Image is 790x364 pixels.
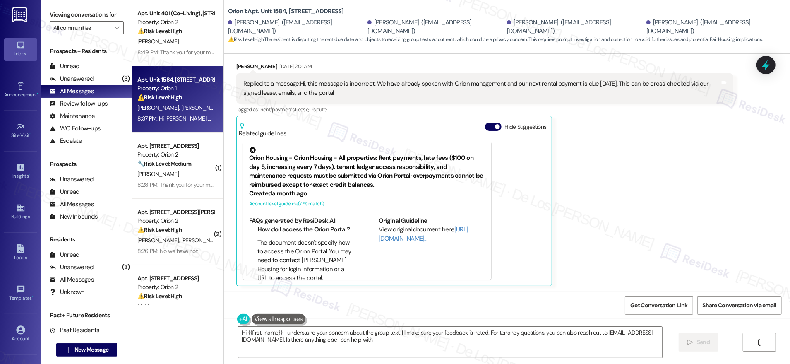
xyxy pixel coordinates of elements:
[50,99,108,108] div: Review follow-ups
[236,104,733,116] div: Tagged as:
[137,274,214,283] div: Apt. [STREET_ADDRESS]
[379,225,485,243] div: View original document here
[228,18,365,36] div: [PERSON_NAME]. ([EMAIL_ADDRESS][DOMAIN_NAME])
[379,225,468,242] a: [URL][DOMAIN_NAME]…
[4,120,37,142] a: Site Visit •
[137,104,181,111] span: [PERSON_NAME]
[4,201,37,223] a: Buildings
[243,80,720,97] div: Replied to a message:Hi, this message is incorrect. We have already spoken with Orion management ...
[4,282,37,305] a: Templates •
[41,235,132,244] div: Residents
[50,62,79,71] div: Unread
[137,18,214,27] div: Property: Orion 2
[50,326,100,335] div: Past Residents
[4,323,37,345] a: Account
[687,339,694,346] i: 
[50,200,94,209] div: All Messages
[137,94,182,101] strong: ⚠️ Risk Level: High
[30,131,31,137] span: •
[257,239,355,283] li: The document doesn't specify how to access the Orion Portal. You may need to contact [PERSON_NAME...
[50,188,79,196] div: Unread
[295,106,309,113] span: Lease ,
[137,48,623,56] div: 8:49 PM: Thank you for your message. Our offices are currently closed, but we will contact you wh...
[4,160,37,183] a: Insights •
[137,150,214,159] div: Property: Orion 2
[37,91,38,96] span: •
[507,18,644,36] div: [PERSON_NAME]. ([EMAIL_ADDRESS][DOMAIN_NAME])
[181,104,267,111] span: [PERSON_NAME] [PERSON_NAME]
[630,301,687,310] span: Get Conversation Link
[625,296,693,315] button: Get Conversation Link
[379,217,427,225] b: Original Guideline
[137,283,214,292] div: Property: Orion 2
[137,27,182,35] strong: ⚠️ Risk Level: High
[137,181,622,188] div: 8:28 PM: Thank you for your message. Our offices are currently closed, but we will contact you wh...
[679,333,719,352] button: Send
[50,87,94,96] div: All Messages
[137,75,214,84] div: Apt. Unit 1584, [STREET_ADDRESS]
[120,261,132,274] div: (3)
[249,189,485,198] div: Created a month ago
[65,347,71,353] i: 
[41,311,132,320] div: Past + Future Residents
[236,62,733,74] div: [PERSON_NAME]
[249,200,485,208] div: Account level guideline ( 77 % match)
[50,124,101,133] div: WO Follow-ups
[4,38,37,60] a: Inbox
[137,226,182,234] strong: ⚠️ Risk Level: High
[50,112,95,121] div: Maintenance
[50,251,79,259] div: Unread
[50,275,94,284] div: All Messages
[137,236,181,244] span: [PERSON_NAME]
[228,35,763,44] span: : The resident is disputing the rent due date and objects to receiving group texts about rent, wh...
[50,263,94,272] div: Unanswered
[238,327,662,358] textarea: Hi {{first_name}}, I understand your concern about the group text. I'll make sure your feedback i...
[137,208,214,217] div: Apt. [STREET_ADDRESS][PERSON_NAME][PERSON_NAME]
[697,338,710,347] span: Send
[137,9,214,18] div: Apt. Unit 401 (Co-Living), [STREET_ADDRESS][PERSON_NAME]
[29,172,30,178] span: •
[41,47,132,55] div: Prospects + Residents
[137,38,179,45] span: [PERSON_NAME]
[50,75,94,83] div: Unanswered
[50,175,94,184] div: Unanswered
[4,242,37,264] a: Leads
[367,18,505,36] div: [PERSON_NAME]. ([EMAIL_ADDRESS][DOMAIN_NAME])
[137,303,152,310] span: M. Ma
[309,106,326,113] span: Dispute
[137,292,182,300] strong: ⚠️ Risk Level: High
[50,212,98,221] div: New Inbounds
[120,72,132,85] div: (3)
[50,8,124,21] label: Viewing conversations for
[12,7,29,22] img: ResiDesk Logo
[137,170,179,178] span: [PERSON_NAME]
[137,247,198,255] div: 8:26 PM: No we have not.
[646,18,784,36] div: [PERSON_NAME]. ([EMAIL_ADDRESS][DOMAIN_NAME])
[257,225,355,234] li: How do I access the Orion Portal?
[249,217,335,225] b: FAQs generated by ResiDesk AI
[228,7,344,16] b: Orion 1: Apt. Unit 1584, [STREET_ADDRESS]
[53,21,110,34] input: All communities
[41,160,132,169] div: Prospects
[56,343,118,357] button: New Message
[703,301,776,310] span: Share Conversation via email
[115,24,119,31] i: 
[137,142,214,150] div: Apt. [STREET_ADDRESS]
[756,339,762,346] i: 
[181,236,225,244] span: [PERSON_NAME]
[50,288,85,297] div: Unknown
[277,62,312,71] div: [DATE] 2:01 AM
[137,217,214,225] div: Property: Orion 2
[137,160,191,167] strong: 🔧 Risk Level: Medium
[505,123,547,131] label: Hide Suggestions
[228,36,264,43] strong: ⚠️ Risk Level: High
[32,294,33,300] span: •
[249,147,485,189] div: Orion Housing - Orion Housing - All properties: Rent payments, late fees ($100 on day 5, increasi...
[697,296,782,315] button: Share Conversation via email
[137,84,214,93] div: Property: Orion 1
[260,106,295,113] span: Rent/payments ,
[239,123,287,138] div: Related guidelines
[74,345,108,354] span: New Message
[50,137,82,145] div: Escalate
